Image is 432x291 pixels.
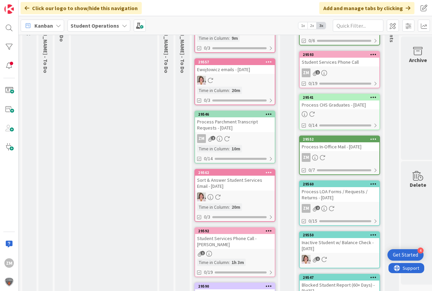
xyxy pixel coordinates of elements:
span: 0/14 [204,155,213,162]
span: 0/3 [204,97,210,104]
span: 0/3 [204,213,210,221]
div: 29557 [195,59,275,65]
span: 1x [298,22,307,29]
input: Quick Filter... [333,20,383,32]
div: Student Services Phone Call - [PERSON_NAME] [195,234,275,249]
div: Time in Column [197,259,229,266]
div: 29560 [303,182,379,186]
div: 10m [230,145,242,152]
div: ZM [197,134,206,143]
span: 0/14 [308,122,317,129]
div: Open Get Started checklist, remaining modules: 4 [387,249,424,261]
div: Click our logo to show/hide this navigation [21,2,142,14]
div: 29557Ewojtowicz emails - [DATE] [195,59,275,74]
div: ZM [4,258,14,268]
img: Visit kanbanzone.com [4,4,14,14]
span: 3x [317,22,326,29]
div: 29550 [300,232,379,238]
div: Inactive Student w/ Balance Check - [DATE] [300,238,379,253]
span: 2 [316,206,320,210]
div: ZM [195,134,275,143]
div: Ewojtowicz emails - [DATE] [195,65,275,74]
div: ZM [300,68,379,77]
div: Add and manage tabs by clicking [319,2,414,14]
span: 0/3 [204,45,210,52]
div: 29541 [300,94,379,100]
span: : [229,259,230,266]
div: 29541Process CHS Graduates - [DATE] [300,94,379,109]
img: EW [302,255,310,264]
div: Process Parchment Transcript Requests - [DATE] [195,117,275,132]
div: 29547 [303,275,379,280]
div: Time in Column [197,145,229,152]
div: 29546 [198,112,275,117]
div: Archive [409,56,427,64]
span: Amanda - To Do [179,14,186,73]
div: 29552Process In-Office Mail - [DATE] [300,136,379,151]
span: 0/19 [204,269,213,276]
span: Support [14,1,31,9]
span: 0/15 [308,217,317,225]
div: 29593 [303,52,379,57]
span: 1 [316,70,320,75]
img: EW [197,193,206,201]
div: Time in Column [197,87,229,94]
div: 29550 [303,233,379,237]
span: 0/6 [308,37,315,44]
div: 29593Student Services Phone Call [300,52,379,66]
span: 2x [307,22,317,29]
div: 29560Process LOA Forms / Requests / Returns - [DATE] [300,181,379,202]
div: EW [195,76,275,85]
div: Process LOA Forms / Requests / Returns - [DATE] [300,187,379,202]
span: : [229,34,230,42]
b: Student Operations [71,22,119,29]
span: : [229,203,230,211]
span: 1 [316,257,320,261]
div: 29550Inactive Student w/ Balance Check - [DATE] [300,232,379,253]
div: 29592 [195,228,275,234]
img: avatar [4,277,14,287]
div: ZM [300,153,379,162]
div: 29562Sort & Answer Student Services Email - [DATE] [195,170,275,191]
span: 0/7 [308,167,315,174]
div: 29546Process Parchment Transcript Requests - [DATE] [195,111,275,132]
div: 29541 [303,95,379,100]
div: 29560 [300,181,379,187]
div: Process In-Office Mail - [DATE] [300,142,379,151]
div: 29557 [198,60,275,64]
span: : [229,145,230,152]
div: Sort & Answer Student Services Email - [DATE] [195,176,275,191]
div: ZM [302,204,310,213]
span: : [229,87,230,94]
div: 29562 [195,170,275,176]
div: 29592 [198,229,275,233]
div: 29562 [198,170,275,175]
div: Time in Column [197,203,229,211]
div: 29547 [300,274,379,281]
span: 1 [200,251,205,255]
div: 29592Student Services Phone Call - [PERSON_NAME] [195,228,275,249]
div: 20m [230,87,242,94]
div: Time in Column [197,34,229,42]
span: Eric - To Do [163,14,170,73]
div: 29590 [198,284,275,289]
div: Get Started [393,252,418,258]
div: 29552 [303,137,379,142]
div: 20m [230,203,242,211]
div: 29552 [300,136,379,142]
div: ZM [300,204,379,213]
span: Emilie - To Do [42,14,49,73]
div: EW [300,255,379,264]
span: 2 [211,136,215,140]
div: Student Services Phone Call [300,58,379,66]
div: 1h 3m [230,259,246,266]
div: 29590 [195,283,275,289]
div: EW [195,193,275,201]
div: 29546 [195,111,275,117]
span: Kanban [34,22,53,30]
div: ZM [302,68,310,77]
div: 9m [230,34,240,42]
img: EW [197,76,206,85]
div: Delete [410,181,426,189]
div: 29593 [300,52,379,58]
